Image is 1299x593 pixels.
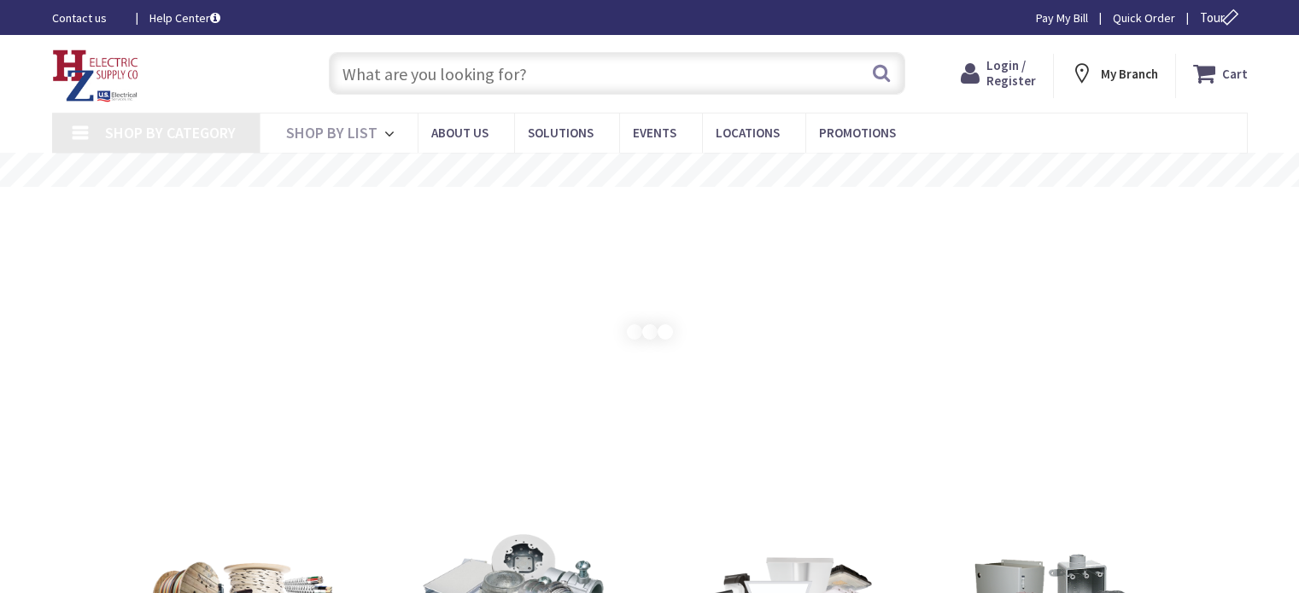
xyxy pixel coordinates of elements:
[1200,9,1243,26] span: Tour
[716,125,780,141] span: Locations
[961,58,1036,89] a: Login / Register
[528,125,594,141] span: Solutions
[1036,9,1088,26] a: Pay My Bill
[633,125,676,141] span: Events
[986,57,1036,89] span: Login / Register
[499,161,802,180] rs-layer: Free Same Day Pickup at 8 Locations
[105,123,236,142] span: Shop By Category
[431,125,489,141] span: About Us
[52,49,139,102] img: HZ Electric Supply
[1222,58,1248,89] strong: Cart
[286,123,377,142] span: Shop By List
[819,125,896,141] span: Promotions
[149,9,220,26] a: Help Center
[329,52,905,95] input: What are you looking for?
[1070,58,1158,89] div: My Branch
[52,9,122,26] a: Contact us
[1113,9,1175,26] a: Quick Order
[1193,58,1248,89] a: Cart
[1101,66,1158,82] strong: My Branch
